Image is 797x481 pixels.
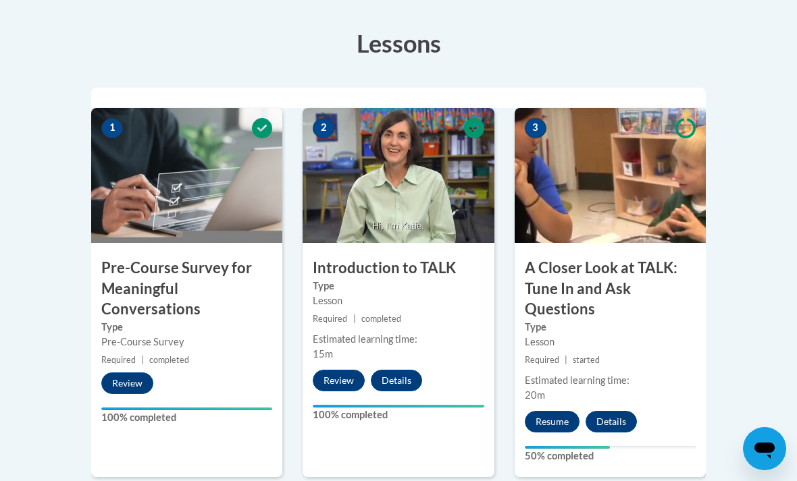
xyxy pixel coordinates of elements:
span: | [141,355,144,365]
span: 3 [525,118,546,138]
div: Lesson [525,335,696,349]
label: 100% completed [101,410,272,425]
label: 50% completed [525,449,696,463]
h3: Pre-Course Survey for Meaningful Conversations [91,258,282,320]
h3: A Closer Look at TALK: Tune In and Ask Questions [515,258,706,320]
h3: Lessons [91,26,706,60]
div: Pre-Course Survey [101,335,272,349]
div: Your progress [101,407,272,410]
span: completed [361,314,401,324]
iframe: Button to launch messaging window, conversation in progress [743,427,786,470]
button: Resume [525,411,580,432]
span: Required [313,314,347,324]
div: Your progress [525,446,611,449]
span: Required [101,355,136,365]
span: | [353,314,356,324]
span: started [573,355,600,365]
div: Your progress [313,405,484,407]
span: Required [525,355,559,365]
span: 20m [525,389,545,401]
img: Course Image [91,108,282,243]
label: Type [313,279,484,293]
img: Course Image [515,108,706,243]
div: Estimated learning time: [313,332,484,347]
span: 15m [313,348,333,360]
button: Review [101,372,153,394]
button: Details [586,411,637,432]
label: Type [101,320,272,335]
h3: Introduction to TALK [303,258,494,279]
span: | [565,355,567,365]
label: 100% completed [313,407,484,422]
span: 2 [313,118,334,138]
span: completed [149,355,189,365]
div: Lesson [313,293,484,308]
span: 1 [101,118,123,138]
button: Review [313,370,365,391]
button: Details [371,370,422,391]
label: Type [525,320,696,335]
img: Course Image [303,108,494,243]
div: Estimated learning time: [525,373,696,388]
